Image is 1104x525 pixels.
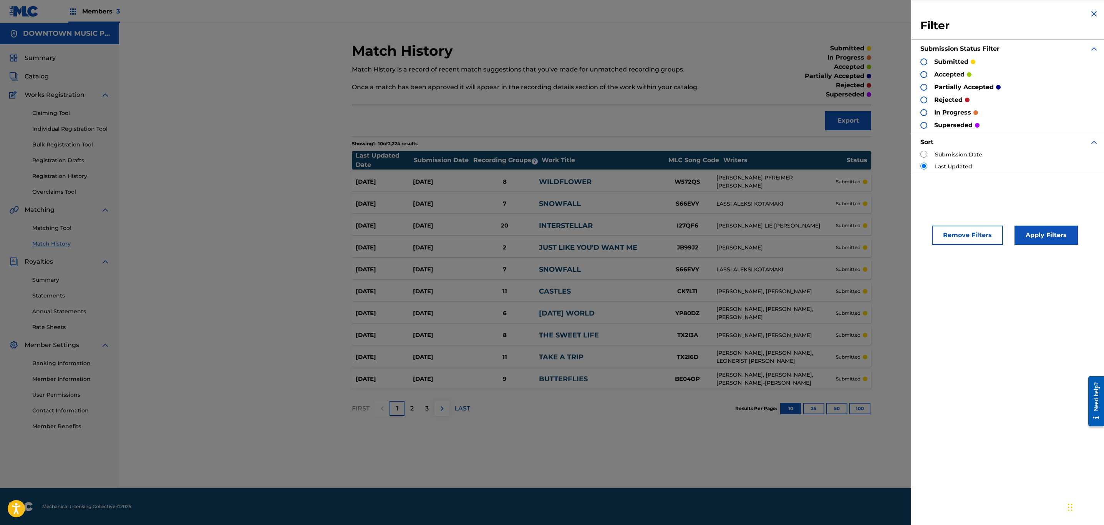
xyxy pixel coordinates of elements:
[934,83,994,92] p: partially accepted
[32,407,110,415] a: Contact Information
[25,257,53,266] span: Royalties
[413,221,470,230] div: [DATE]
[539,309,595,317] a: [DATE] WORLD
[470,309,539,318] div: 6
[356,178,413,186] div: [DATE]
[470,375,539,384] div: 9
[9,90,19,100] img: Works Registration
[356,353,413,362] div: [DATE]
[539,375,588,383] a: BUTTERFLIES
[470,221,539,230] div: 20
[32,323,110,331] a: Rate Sheets
[1089,138,1099,147] img: expand
[470,199,539,208] div: 7
[413,243,470,252] div: [DATE]
[836,310,860,317] p: submitted
[356,287,413,296] div: [DATE]
[32,156,110,164] a: Registration Drafts
[836,222,860,229] p: submitted
[356,375,413,384] div: [DATE]
[413,353,470,362] div: [DATE]
[539,265,581,274] a: SNOWFALL
[356,221,413,230] div: [DATE]
[1066,488,1104,525] div: Chat Widget
[32,359,110,367] a: Banking Information
[352,140,418,147] p: Showing 1 - 10 of 2,224 results
[356,199,413,208] div: [DATE]
[356,331,413,340] div: [DATE]
[935,163,972,171] label: Last Updated
[32,188,110,196] a: Overclaims Tool
[32,125,110,133] a: Individual Registration Tool
[539,178,592,186] a: WILDFLOWER
[826,90,864,99] p: superseded
[659,199,716,208] div: S66EVY
[9,6,39,17] img: MLC Logo
[723,156,846,165] div: Writers
[780,403,801,414] button: 10
[849,403,870,414] button: 100
[413,265,470,274] div: [DATE]
[470,178,539,186] div: 8
[9,72,49,81] a: CatalogCatalog
[9,53,18,63] img: Summary
[716,266,836,274] div: LASSI ALEKSI KOTAMAKI
[934,57,968,66] p: submitted
[716,174,836,190] div: [PERSON_NAME] PFREIMER [PERSON_NAME]
[539,331,599,339] a: THE SWEET LIFE
[716,349,836,365] div: [PERSON_NAME], [PERSON_NAME], LEONERIST [PERSON_NAME]
[659,243,716,252] div: JB99J2
[413,375,470,384] div: [DATE]
[532,158,538,164] span: ?
[32,307,110,316] a: Annual Statements
[826,403,847,414] button: 50
[716,222,836,230] div: [PERSON_NAME] LIE [PERSON_NAME]
[101,257,110,266] img: expand
[82,7,120,16] span: Members
[32,109,110,117] a: Claiming Tool
[9,341,18,350] img: Member Settings
[425,404,429,413] p: 3
[920,138,933,146] strong: Sort
[32,141,110,149] a: Bulk Registration Tool
[9,257,18,266] img: Royalties
[101,205,110,214] img: expand
[32,240,110,248] a: Match History
[659,353,716,362] div: TX2I6D
[413,199,470,208] div: [DATE]
[805,71,864,81] p: partially accepted
[935,151,982,159] label: Submission Date
[847,156,867,165] div: Status
[356,243,413,252] div: [DATE]
[1068,496,1073,519] div: Drag
[836,81,864,90] p: rejected
[413,309,470,318] div: [DATE]
[25,72,49,81] span: Catalog
[32,422,110,430] a: Member Benefits
[413,178,470,186] div: [DATE]
[32,292,110,300] a: Statements
[32,391,110,399] a: User Permissions
[836,266,860,273] p: submitted
[934,121,973,130] p: superseded
[9,53,56,63] a: SummarySummary
[470,265,539,274] div: 7
[834,62,864,71] p: accepted
[352,42,457,60] h2: Match History
[716,244,836,252] div: [PERSON_NAME]
[352,83,752,92] p: Once a match has been approved it will appear in the recording details section of the work within...
[470,353,539,362] div: 11
[32,375,110,383] a: Member Information
[32,224,110,232] a: Matching Tool
[659,375,716,384] div: BE04OP
[836,375,860,382] p: submitted
[356,265,413,274] div: [DATE]
[836,288,860,295] p: submitted
[410,404,414,413] p: 2
[396,404,398,413] p: 1
[1089,9,1099,18] img: close
[438,404,447,413] img: right
[659,178,716,186] div: W572QS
